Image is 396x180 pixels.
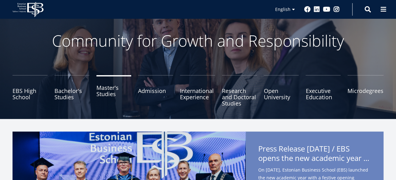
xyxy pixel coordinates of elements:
a: Youtube [323,6,330,13]
a: Master's Studies [96,75,131,106]
a: Admission [138,75,173,106]
a: Open University [264,75,299,106]
a: Instagram [333,6,340,13]
a: Facebook [304,6,311,13]
a: International Experience [180,75,215,106]
a: Executive Education [306,75,341,106]
span: Press Release [DATE] / EBS [258,144,371,165]
a: Bachelor's Studies [54,75,90,106]
a: Linkedin [314,6,320,13]
span: opens the new academic year with the inauguration of [PERSON_NAME] [PERSON_NAME] – international ... [258,153,371,163]
a: Microdegrees [347,75,383,106]
p: Community for Growth and Responsibility [32,31,364,50]
a: Research and Doctoral Studies [222,75,257,106]
a: EBS High School [13,75,48,106]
